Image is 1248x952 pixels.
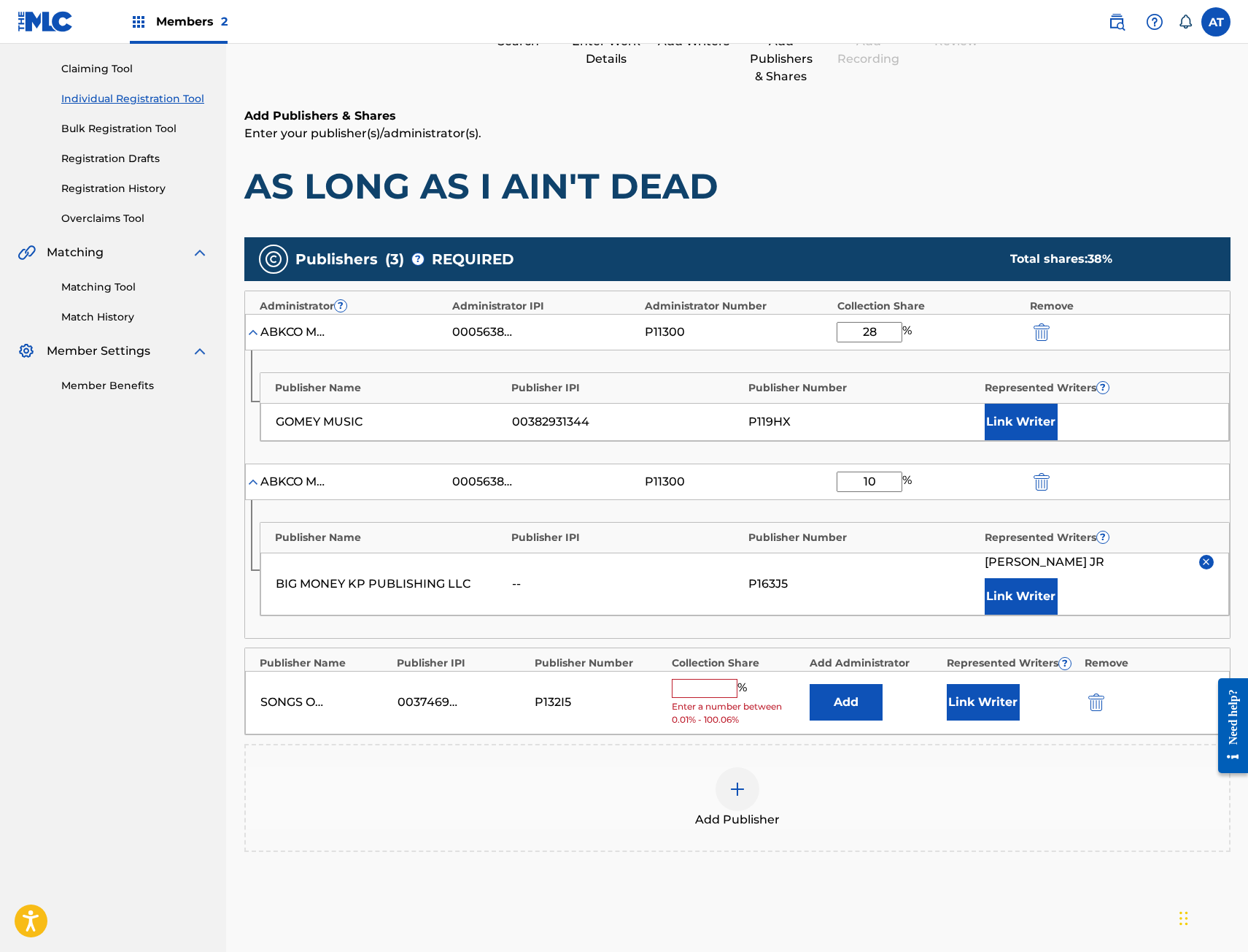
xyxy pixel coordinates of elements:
[1010,250,1201,268] div: Total shares:
[260,299,445,314] div: Administrator
[260,656,390,671] div: Publisher Name
[535,656,665,671] div: Publisher Number
[1088,694,1104,711] img: 12a2ab48e56ec057fbd8.svg
[61,151,209,166] a: Registration Drafts
[1201,7,1230,37] div: User Menu
[276,413,505,431] div: GOMEY MUSIC
[1146,13,1163,31] img: help
[511,380,741,396] div: Publisher IPI
[1175,882,1248,952] iframe: Chat Widget
[244,164,1230,208] h1: AS LONG AS I AIN'T DEAD
[1030,299,1215,314] div: Remove
[1085,656,1215,671] div: Remove
[1140,7,1169,37] div: Help
[244,125,1230,142] p: Enter your publisher(s)/administrator(s).
[335,300,346,312] span: ?
[512,413,741,431] div: 00382931344
[295,248,378,270] span: Publishers
[276,575,505,593] div: BIG MONEY KP PUBLISHING LLC
[61,280,209,295] a: Matching Tool
[748,530,978,545] div: Publisher Number
[985,404,1058,440] button: Link Writer
[1088,252,1112,266] span: 38 %
[985,380,1214,396] div: Represented Writers
[810,684,883,721] button: Add
[18,244,36,261] img: Matching
[47,342,150,360] span: Member Settings
[221,15,228,28] span: 2
[1201,556,1212,567] img: remove-from-list-button
[737,679,751,698] span: %
[745,33,818,85] div: Add Publishers & Shares
[672,700,802,726] span: Enter a number between 0.01% - 100.06%
[570,33,643,68] div: Enter Work Details
[1102,7,1131,37] a: Public Search
[1034,323,1050,341] img: 12a2ab48e56ec057fbd8.svg
[837,299,1023,314] div: Collection Share
[512,575,741,593] div: --
[985,578,1058,615] button: Link Writer
[47,244,104,261] span: Matching
[1097,531,1109,543] span: ?
[246,475,260,489] img: expand-cell-toggle
[832,33,905,68] div: Add Recording
[61,91,209,107] a: Individual Registration Tool
[191,244,209,261] img: expand
[61,121,209,137] a: Bulk Registration Tool
[246,325,260,339] img: expand-cell-toggle
[947,684,1020,721] button: Link Writer
[729,780,746,798] img: add
[1207,667,1248,785] iframe: Resource Center
[1034,473,1050,491] img: 12a2ab48e56ec057fbd8.svg
[397,656,527,671] div: Publisher IPI
[61,310,209,325] a: Match History
[275,530,505,545] div: Publisher Name
[61,211,209,226] a: Overclaims Tool
[672,656,802,671] div: Collection Share
[244,107,1230,125] h6: Add Publishers & Shares
[1097,382,1109,394] span: ?
[156,13,228,30] span: Members
[985,553,1104,571] span: [PERSON_NAME] JR
[61,181,209,196] a: Registration History
[275,380,505,396] div: Publisher Name
[18,342,35,360] img: Member Settings
[432,248,514,270] span: REQUIRED
[748,413,977,431] div: P119HX
[18,11,74,32] img: MLC Logo
[130,13,147,31] img: Top Rightsholders
[1179,897,1188,940] div: Drag
[748,380,978,396] div: Publisher Number
[511,530,741,545] div: Publisher IPI
[1178,15,1193,29] div: Notifications
[645,299,830,314] div: Administrator Number
[985,530,1214,545] div: Represented Writers
[1059,658,1071,669] span: ?
[1108,13,1125,31] img: search
[265,250,282,268] img: publishers
[695,811,780,829] span: Add Publisher
[412,253,424,265] span: ?
[748,575,977,593] div: P163J5
[452,299,637,314] div: Administrator IPI
[902,322,915,342] span: %
[902,472,915,492] span: %
[61,378,209,394] a: Member Benefits
[385,248,404,270] span: ( 3 )
[61,61,209,77] a: Claiming Tool
[947,656,1077,671] div: Represented Writers
[191,342,209,360] img: expand
[810,656,940,671] div: Add Administrator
